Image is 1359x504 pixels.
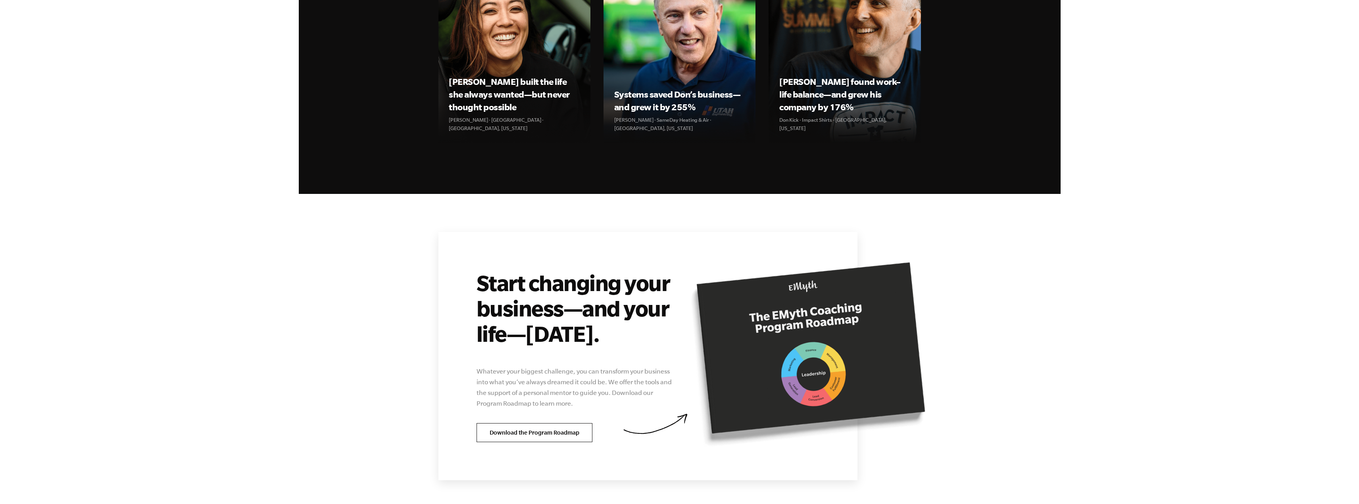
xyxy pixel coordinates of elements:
iframe: Chat Widget [1319,466,1359,504]
h2: Start changing your business—and your life—[DATE]. [477,270,673,346]
p: Don Kick · Impact Shirts · [GEOGRAPHIC_DATA], [US_STATE] [779,116,910,132]
p: [PERSON_NAME] · [GEOGRAPHIC_DATA] · [GEOGRAPHIC_DATA], [US_STATE] [449,116,579,132]
h3: [PERSON_NAME] found work–life balance—and grew his company by 176% [779,75,910,113]
p: [PERSON_NAME] · SameDay Heating & Air · [GEOGRAPHIC_DATA], [US_STATE] [614,116,745,132]
p: Whatever your biggest challenge, you can transform your business into what you’ve always dreamed ... [477,366,673,409]
a: Download the Program Roadmap [477,423,592,442]
h3: [PERSON_NAME] built the life she always wanted—but never thought possible [449,75,579,113]
h3: Systems saved Don’s business—and grew it by 255% [614,88,745,113]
